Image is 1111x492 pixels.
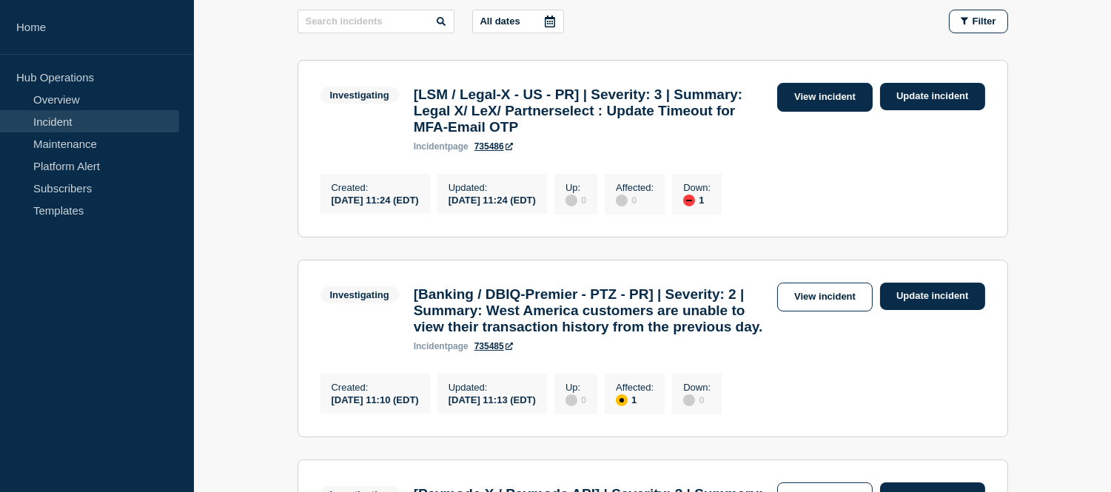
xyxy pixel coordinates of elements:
div: disabled [616,195,628,206]
div: 0 [565,393,586,406]
h3: [LSM / Legal-X - US - PR] | Severity: 3 | Summary: Legal X/ LeX/ Partnerselect : Update Timeout f... [414,87,770,135]
p: Down : [683,382,711,393]
p: page [414,141,469,152]
a: Update incident [880,283,985,310]
div: disabled [683,394,695,406]
span: incident [414,341,448,351]
h3: [Banking / DBIQ-Premier - PTZ - PR] | Severity: 2 | Summary: West America customers are unable to... [414,286,770,335]
p: page [414,341,469,351]
span: Investigating [320,286,399,303]
div: [DATE] 11:24 (EDT) [332,193,419,206]
div: [DATE] 11:10 (EDT) [332,393,419,405]
span: incident [414,141,448,152]
p: Up : [565,382,586,393]
a: Update incident [880,83,985,110]
div: 1 [616,393,654,406]
p: Affected : [616,182,654,193]
div: [DATE] 11:13 (EDT) [449,393,536,405]
p: Created : [332,382,419,393]
div: [DATE] 11:24 (EDT) [449,193,536,206]
a: View incident [777,83,873,112]
p: Affected : [616,382,654,393]
p: Created : [332,182,419,193]
div: disabled [565,195,577,206]
p: Updated : [449,382,536,393]
input: Search incidents [298,10,454,33]
div: 0 [565,193,586,206]
span: Filter [973,16,996,27]
div: down [683,195,695,206]
a: 735486 [474,141,513,152]
div: 0 [683,393,711,406]
button: All dates [472,10,564,33]
div: disabled [565,394,577,406]
div: 0 [616,193,654,206]
p: Down : [683,182,711,193]
span: Investigating [320,87,399,104]
a: 735485 [474,341,513,351]
p: All dates [480,16,520,27]
p: Up : [565,182,586,193]
div: affected [616,394,628,406]
p: Updated : [449,182,536,193]
div: 1 [683,193,711,206]
button: Filter [949,10,1008,33]
a: View incident [777,283,873,311]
